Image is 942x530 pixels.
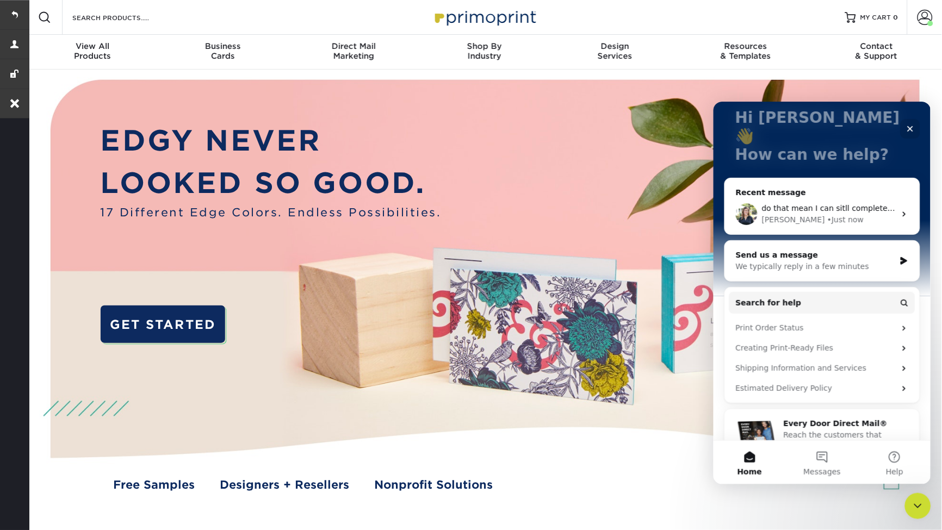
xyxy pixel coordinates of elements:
[11,139,207,180] div: Send us a messageWe typically reply in a few minutes
[714,102,931,484] iframe: Intercom live chat
[27,41,158,61] div: Products
[430,5,539,29] img: Primoprint
[70,329,169,349] span: Reach the customers that matter most, for less.
[680,41,811,61] div: & Templates
[22,159,182,171] div: We typically reply in a few minutes
[811,41,942,61] div: & Support
[894,14,898,21] span: 0
[24,366,48,374] span: Home
[22,281,182,292] div: Estimated Delivery Policy
[172,366,190,374] span: Help
[22,196,88,207] span: Search for help
[158,41,288,61] div: Cards
[550,41,680,51] span: Design
[72,339,145,383] button: Messages
[680,41,811,51] span: Resources
[114,113,150,124] div: • Just now
[101,120,442,162] p: EDGY NEVER
[70,316,195,328] div: Every Door Direct Mail®
[22,221,182,232] div: Print Order Status
[48,113,111,124] div: [PERSON_NAME]
[811,41,942,51] span: Contact
[680,35,811,70] a: Resources& Templates
[145,339,218,383] button: Help
[419,41,550,61] div: Industry
[860,13,891,22] span: MY CART
[16,190,202,212] button: Search for help
[11,308,206,359] div: Every Door Direct Mail®Reach the customers that matter most, for less.
[90,366,128,374] span: Messages
[419,41,550,51] span: Shop By
[16,277,202,297] div: Estimated Delivery Policy
[187,17,207,37] div: Close
[220,476,349,493] a: Designers + Resellers
[22,241,182,252] div: Creating Print-Ready Files
[22,148,182,159] div: Send us a message
[16,257,202,277] div: Shipping Information and Services
[289,41,419,61] div: Marketing
[101,305,225,342] a: GET STARTED
[550,41,680,61] div: Services
[289,41,419,51] span: Direct Mail
[419,35,550,70] a: Shop ByIndustry
[158,41,288,51] span: Business
[48,102,369,111] span: do that mean I can sitll complete this order with that message that its unavailable ?
[22,261,182,272] div: Shipping Information and Services
[113,476,195,493] a: Free Samples
[550,35,680,70] a: DesignServices
[101,204,442,221] span: 17 Different Edge Colors. Endless Possibilities.
[375,476,493,493] a: Nonprofit Solutions
[27,41,158,51] span: View All
[71,11,177,24] input: SEARCH PRODUCTS.....
[16,216,202,236] div: Print Order Status
[158,35,288,70] a: BusinessCards
[905,493,931,519] iframe: Intercom live chat
[16,236,202,257] div: Creating Print-Ready Files
[101,162,442,204] p: LOOKED SO GOOD.
[289,35,419,70] a: Direct MailMarketing
[27,35,158,70] a: View AllProducts
[811,35,942,70] a: Contact& Support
